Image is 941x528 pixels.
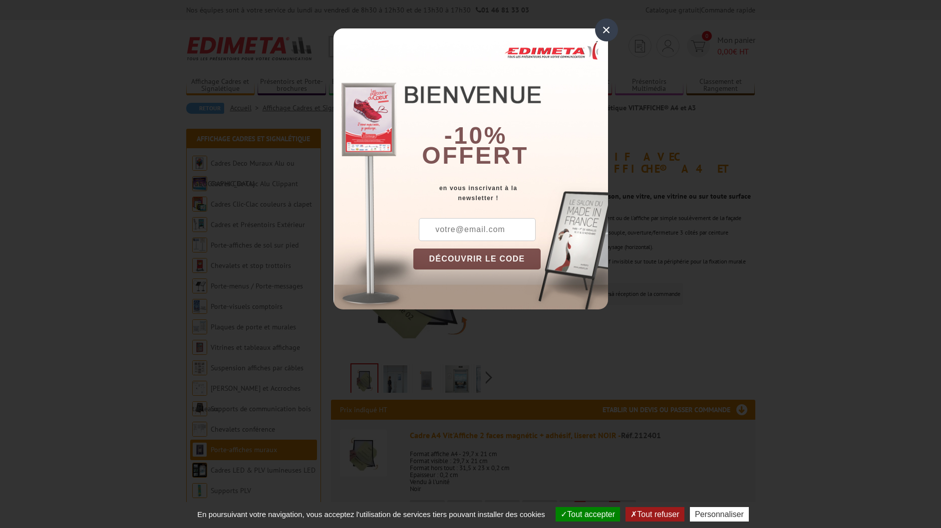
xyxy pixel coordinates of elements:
[626,507,684,522] button: Tout refuser
[192,510,550,519] span: En poursuivant votre navigation, vous acceptez l'utilisation de services tiers pouvant installer ...
[556,507,620,522] button: Tout accepter
[422,142,529,169] font: offert
[419,218,536,241] input: votre@email.com
[690,507,749,522] button: Personnaliser (fenêtre modale)
[413,183,608,203] div: en vous inscrivant à la newsletter !
[413,249,541,269] button: DÉCOUVRIR LE CODE
[444,122,507,149] b: -10%
[595,18,618,41] div: ×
